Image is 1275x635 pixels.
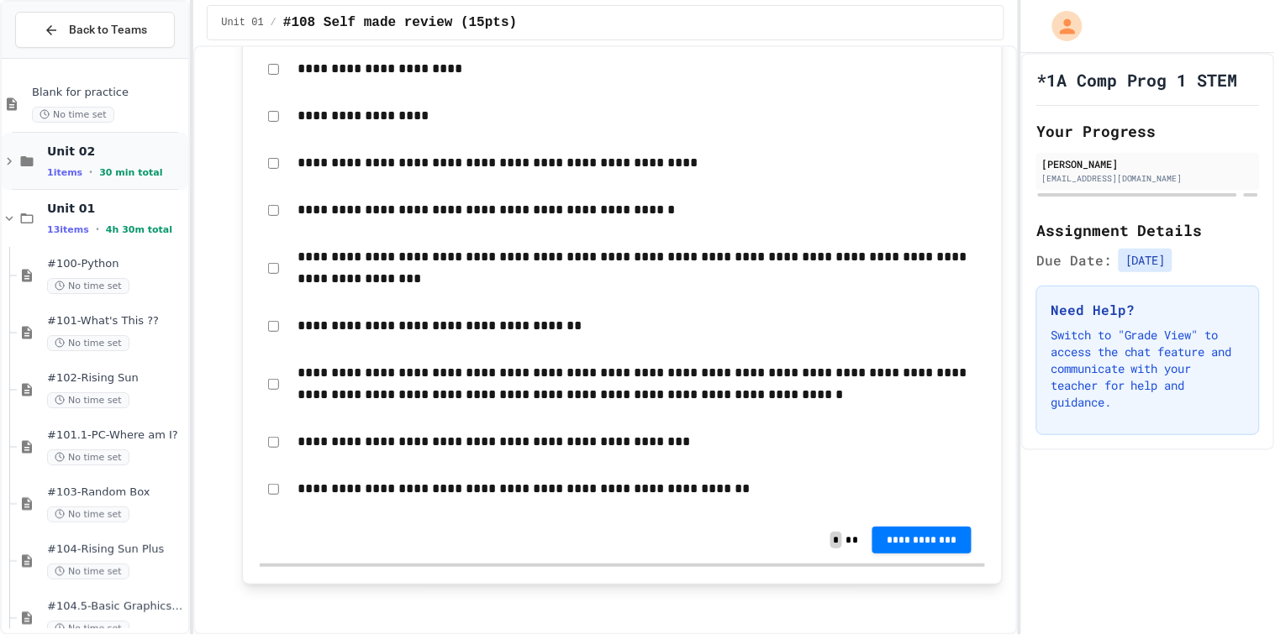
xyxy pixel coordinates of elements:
span: Blank for practice [32,86,185,100]
span: Unit 02 [47,144,185,159]
span: #104-Rising Sun Plus [47,543,185,557]
span: 1 items [47,167,82,178]
span: No time set [47,278,129,294]
span: Back to Teams [69,21,147,39]
span: #101-What's This ?? [47,314,185,328]
span: #104.5-Basic Graphics Review [47,600,185,614]
h2: Assignment Details [1036,218,1260,242]
div: My Account [1035,7,1087,45]
span: #102-Rising Sun [47,371,185,386]
button: Back to Teams [15,12,175,48]
span: • [96,223,99,236]
span: [DATE] [1119,249,1172,272]
div: [PERSON_NAME] [1041,156,1255,171]
span: No time set [47,392,129,408]
span: 13 items [47,224,89,235]
span: #103-Random Box [47,485,185,500]
p: Switch to "Grade View" to access the chat feature and communicate with your teacher for help and ... [1051,327,1246,411]
span: Unit 01 [47,201,185,216]
span: • [89,165,92,179]
span: No time set [47,449,129,465]
span: #108 Self made review (15pts) [283,13,517,33]
span: No time set [47,564,129,580]
span: #101.1-PC-Where am I? [47,428,185,443]
div: [EMAIL_ADDRESS][DOMAIN_NAME] [1041,172,1255,185]
span: #100-Python [47,257,185,271]
h2: Your Progress [1036,119,1260,143]
span: No time set [47,335,129,351]
span: 30 min total [99,167,162,178]
span: No time set [47,506,129,522]
span: 4h 30m total [106,224,172,235]
span: No time set [32,107,114,123]
h3: Need Help? [1051,300,1246,320]
span: Due Date: [1036,250,1112,270]
h1: *1A Comp Prog 1 STEM [1036,68,1238,92]
span: / [271,16,277,29]
span: Unit 01 [221,16,263,29]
